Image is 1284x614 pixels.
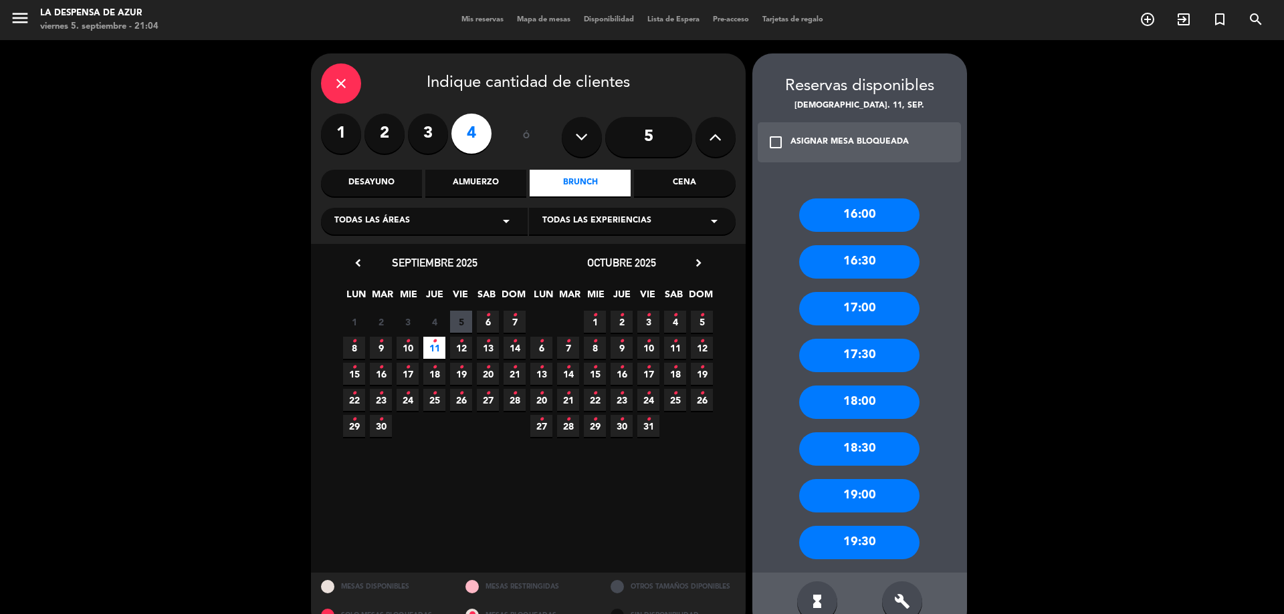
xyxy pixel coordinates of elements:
span: Disponibilidad [577,16,641,23]
span: 11 [423,337,445,359]
span: 25 [664,389,686,411]
div: MESAS DISPONIBLES [311,573,456,601]
div: La Despensa de Azur [40,7,158,20]
div: Indique cantidad de clientes [321,63,736,104]
span: 8 [343,337,365,359]
div: viernes 5. septiembre - 21:04 [40,20,158,33]
span: 18 [423,363,445,385]
span: Lista de Espera [641,16,706,23]
span: 3 [397,311,419,333]
i: • [700,357,704,378]
span: 24 [397,389,419,411]
span: 14 [504,337,526,359]
div: MESAS RESTRINGIDAS [455,573,601,601]
i: • [619,409,624,430]
span: 13 [477,337,499,359]
span: septiembre 2025 [392,256,477,269]
span: 17 [637,363,659,385]
i: • [673,331,677,352]
i: build [894,593,910,609]
span: 28 [557,415,579,437]
i: • [593,305,597,326]
span: 27 [530,415,552,437]
span: 19 [450,363,472,385]
i: add_circle_outline [1140,11,1156,27]
i: check_box_outline_blank [768,134,784,150]
i: • [379,331,383,352]
span: 6 [530,337,552,359]
i: • [700,305,704,326]
span: Mapa de mesas [510,16,577,23]
i: • [539,383,544,404]
span: 10 [637,337,659,359]
label: 2 [364,114,405,154]
span: 24 [637,389,659,411]
i: • [432,331,437,352]
i: • [432,357,437,378]
span: 9 [370,337,392,359]
i: • [593,383,597,404]
div: Brunch [530,170,631,196]
span: 18 [664,363,686,385]
div: 18:30 [799,432,920,466]
i: • [646,357,651,378]
span: 28 [504,389,526,411]
span: 30 [370,415,392,437]
span: 22 [584,389,606,411]
span: 22 [343,389,365,411]
span: 16 [611,363,633,385]
i: turned_in_not [1212,11,1228,27]
span: SAB [475,287,498,309]
i: • [405,357,410,378]
span: 2 [370,311,392,333]
span: 1 [584,311,606,333]
span: 31 [637,415,659,437]
span: 25 [423,389,445,411]
span: 4 [423,311,445,333]
i: • [405,331,410,352]
i: • [566,357,570,378]
i: • [459,331,463,352]
span: MIE [397,287,419,309]
span: 5 [450,311,472,333]
i: • [459,383,463,404]
label: 4 [451,114,492,154]
span: 7 [557,337,579,359]
div: 17:30 [799,339,920,372]
span: octubre 2025 [587,256,656,269]
i: exit_to_app [1176,11,1192,27]
span: 12 [450,337,472,359]
span: SAB [663,287,685,309]
div: Desayuno [321,170,422,196]
span: 4 [664,311,686,333]
i: • [593,409,597,430]
div: 19:30 [799,526,920,559]
span: 26 [450,389,472,411]
span: DOM [502,287,524,309]
i: • [352,409,356,430]
div: ó [505,114,548,160]
span: 21 [504,363,526,385]
i: • [379,383,383,404]
i: • [459,357,463,378]
i: • [512,305,517,326]
div: OTROS TAMAÑOS DIPONIBLES [601,573,746,601]
div: 17:00 [799,292,920,325]
i: • [700,383,704,404]
label: 1 [321,114,361,154]
i: • [512,331,517,352]
span: 9 [611,337,633,359]
i: • [486,331,490,352]
span: 3 [637,311,659,333]
div: [DEMOGRAPHIC_DATA]. 11, sep. [752,100,967,113]
i: • [486,357,490,378]
i: • [646,409,651,430]
span: LUN [532,287,554,309]
span: 16 [370,363,392,385]
span: 23 [370,389,392,411]
span: 29 [584,415,606,437]
span: 29 [343,415,365,437]
i: • [673,383,677,404]
i: arrow_drop_down [498,213,514,229]
i: • [512,357,517,378]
